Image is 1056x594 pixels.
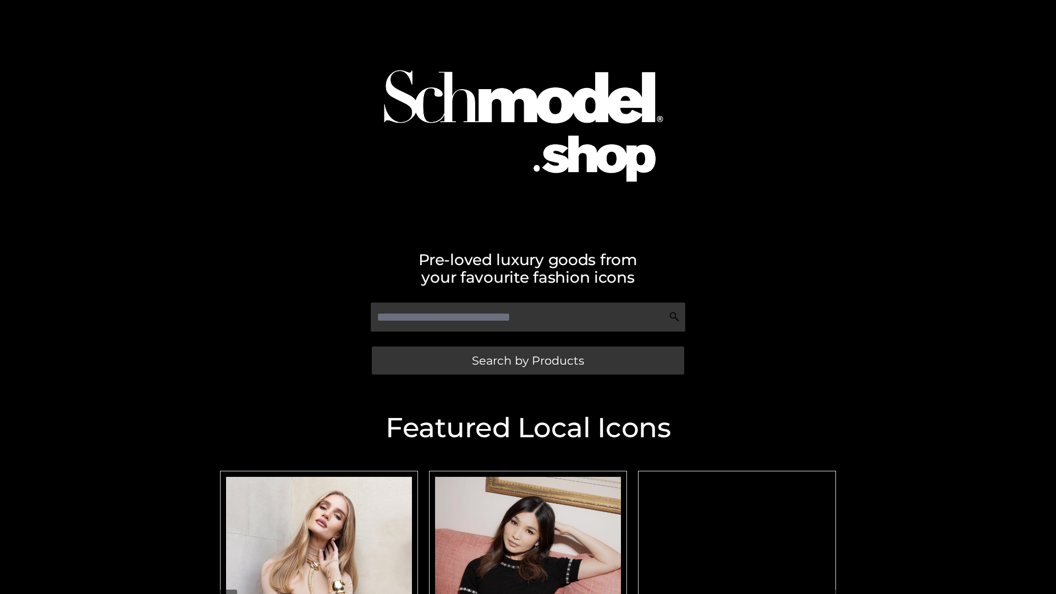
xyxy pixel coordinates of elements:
[215,414,842,442] h2: Featured Local Icons​
[372,346,684,375] a: Search by Products
[472,355,584,366] span: Search by Products
[215,251,842,286] h2: Pre-loved luxury goods from your favourite fashion icons
[669,311,680,322] img: Search Icon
